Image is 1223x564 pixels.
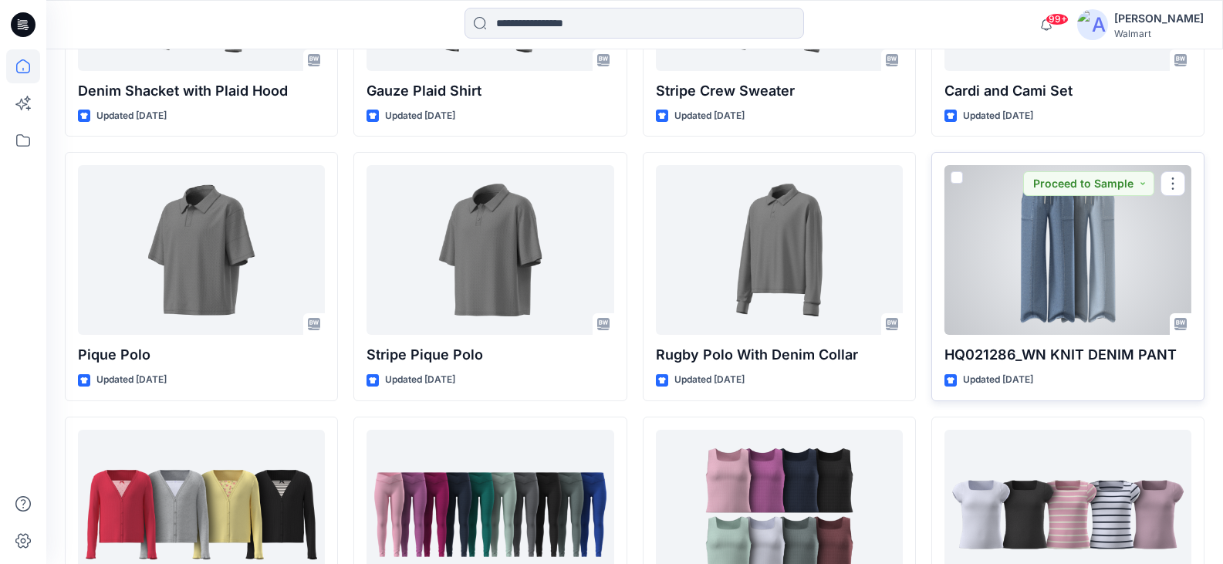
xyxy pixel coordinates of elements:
p: Updated [DATE] [96,372,167,388]
p: HQ021286_WN KNIT DENIM PANT [944,344,1191,366]
a: HQ021286_WN KNIT DENIM PANT [944,165,1191,335]
a: Rugby Polo With Denim Collar [656,165,903,335]
p: Stripe Pique Polo [367,344,613,366]
a: Stripe Pique Polo [367,165,613,335]
p: Gauze Plaid Shirt [367,80,613,102]
div: Walmart [1114,28,1204,39]
p: Updated [DATE] [963,108,1033,124]
p: Updated [DATE] [385,108,455,124]
p: Updated [DATE] [674,108,745,124]
p: Stripe Crew Sweater [656,80,903,102]
span: 99+ [1046,13,1069,25]
a: Pique Polo [78,165,325,335]
p: Updated [DATE] [674,372,745,388]
div: [PERSON_NAME] [1114,9,1204,28]
p: Updated [DATE] [96,108,167,124]
p: Cardi and Cami Set [944,80,1191,102]
p: Rugby Polo With Denim Collar [656,344,903,366]
p: Updated [DATE] [385,372,455,388]
p: Updated [DATE] [963,372,1033,388]
p: Denim Shacket with Plaid Hood [78,80,325,102]
p: Pique Polo [78,344,325,366]
img: avatar [1077,9,1108,40]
